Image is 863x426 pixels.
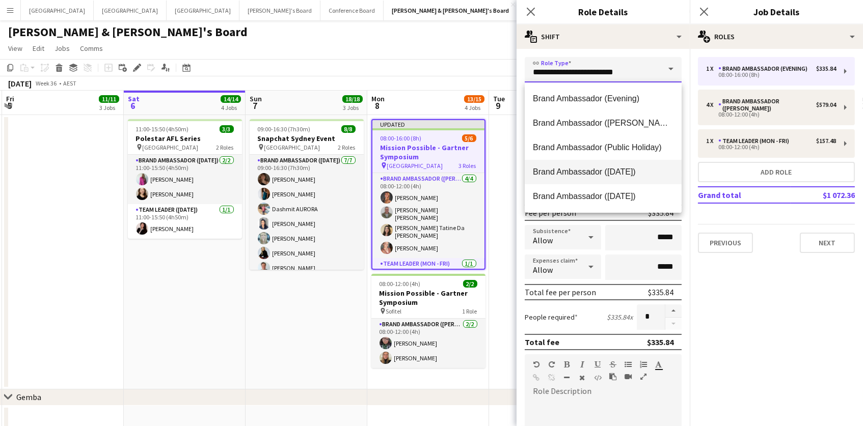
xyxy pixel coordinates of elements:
[640,373,647,381] button: Fullscreen
[128,155,242,204] app-card-role: Brand Ambassador ([DATE])2/211:00-15:50 (4h50m)[PERSON_NAME][PERSON_NAME]
[372,258,484,293] app-card-role: Team Leader (Mon - Fri)1/108:00-12:00 (4h)
[126,100,140,111] span: 6
[816,101,836,108] div: $579.04
[80,44,103,53] span: Comms
[525,208,576,218] div: Fee per person
[655,360,662,368] button: Text Color
[698,233,753,253] button: Previous
[464,95,484,103] span: 13/15
[525,287,596,297] div: Total fee per person
[248,100,262,111] span: 7
[492,100,505,111] span: 9
[533,235,553,245] span: Allow
[167,1,239,20] button: [GEOGRAPHIC_DATA]
[371,94,385,103] span: Mon
[320,1,384,20] button: Conference Board
[706,65,718,72] div: 1 x
[594,374,601,382] button: HTML Code
[372,120,484,128] div: Updated
[99,95,119,103] span: 11/11
[718,65,812,72] div: Brand Ambassador (Evening)
[800,233,855,253] button: Next
[463,307,477,315] span: 1 Role
[63,79,76,87] div: AEST
[34,79,59,87] span: Week 36
[33,44,44,53] span: Edit
[128,94,140,103] span: Sat
[648,208,673,218] div: $335.84
[607,313,633,322] div: $335.84 x
[594,360,601,368] button: Underline
[706,72,836,77] div: 08:00-16:00 (8h)
[816,137,836,145] div: $157.48
[459,162,476,169] span: 3 Roles
[690,24,863,49] div: Roles
[625,373,632,381] button: Insert video
[698,187,791,203] td: Grand total
[250,94,262,103] span: Sun
[250,134,364,143] h3: Snapchat Sydney Event
[462,134,476,142] span: 5/6
[648,287,673,297] div: $335.84
[94,1,167,20] button: [GEOGRAPHIC_DATA]
[371,319,486,368] app-card-role: Brand Ambassador ([PERSON_NAME])2/208:00-12:00 (4h)[PERSON_NAME][PERSON_NAME]
[338,144,356,151] span: 2 Roles
[640,360,647,368] button: Ordered List
[55,44,70,53] span: Jobs
[380,280,421,288] span: 08:00-12:00 (4h)
[381,134,422,142] span: 08:00-16:00 (8h)
[533,265,553,275] span: Allow
[372,143,484,161] h3: Mission Possible - Gartner Symposium
[690,5,863,18] h3: Job Details
[220,125,234,133] span: 3/3
[29,42,48,55] a: Edit
[563,360,571,368] button: Bold
[343,104,362,111] div: 3 Jobs
[371,274,486,368] app-job-card: 08:00-12:00 (4h)2/2Mission Possible - Gartner Symposium Sofitel1 RoleBrand Ambassador ([PERSON_NA...
[371,119,486,270] app-job-card: Updated08:00-16:00 (8h)5/6Mission Possible - Gartner Symposium [GEOGRAPHIC_DATA]3 RolesBrand Amba...
[698,162,855,182] button: Add role
[386,307,402,315] span: Sofitel
[625,360,632,368] button: Unordered List
[250,155,364,278] app-card-role: Brand Ambassador ([DATE])7/709:00-16:30 (7h30m)[PERSON_NAME][PERSON_NAME]Dashmit AURORA[PERSON_NA...
[533,118,673,128] span: Brand Ambassador ([PERSON_NAME])
[579,360,586,368] button: Italic
[128,119,242,239] app-job-card: 11:00-15:50 (4h50m)3/3Polestar AFL Series [GEOGRAPHIC_DATA]2 RolesBrand Ambassador ([DATE])2/211:...
[609,373,616,381] button: Paste as plain text
[99,104,119,111] div: 3 Jobs
[21,1,94,20] button: [GEOGRAPHIC_DATA]
[136,125,189,133] span: 11:00-15:50 (4h50m)
[8,24,248,40] h1: [PERSON_NAME] & [PERSON_NAME]'s Board
[387,162,443,169] span: [GEOGRAPHIC_DATA]
[791,187,855,203] td: $1 072.36
[8,44,22,53] span: View
[239,1,320,20] button: [PERSON_NAME]'s Board
[609,360,616,368] button: Strikethrough
[548,360,555,368] button: Redo
[221,104,240,111] div: 4 Jobs
[706,101,718,108] div: 4 x
[706,112,836,117] div: 08:00-12:00 (4h)
[525,337,559,347] div: Total fee
[816,65,836,72] div: $335.84
[342,95,363,103] span: 18/18
[6,94,14,103] span: Fri
[525,313,578,322] label: People required
[372,173,484,258] app-card-role: Brand Ambassador ([PERSON_NAME])4/408:00-12:00 (4h)[PERSON_NAME][PERSON_NAME] [PERSON_NAME][PERSO...
[384,1,518,20] button: [PERSON_NAME] & [PERSON_NAME]'s Board
[706,137,718,145] div: 1 x
[16,392,41,402] div: Gemba
[718,98,816,112] div: Brand Ambassador ([PERSON_NAME])
[463,280,477,288] span: 2/2
[128,134,242,143] h3: Polestar AFL Series
[533,167,673,177] span: Brand Ambassador ([DATE])
[341,125,356,133] span: 8/8
[563,374,571,382] button: Horizontal Line
[579,374,586,382] button: Clear Formatting
[4,42,26,55] a: View
[76,42,107,55] a: Comms
[493,94,505,103] span: Tue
